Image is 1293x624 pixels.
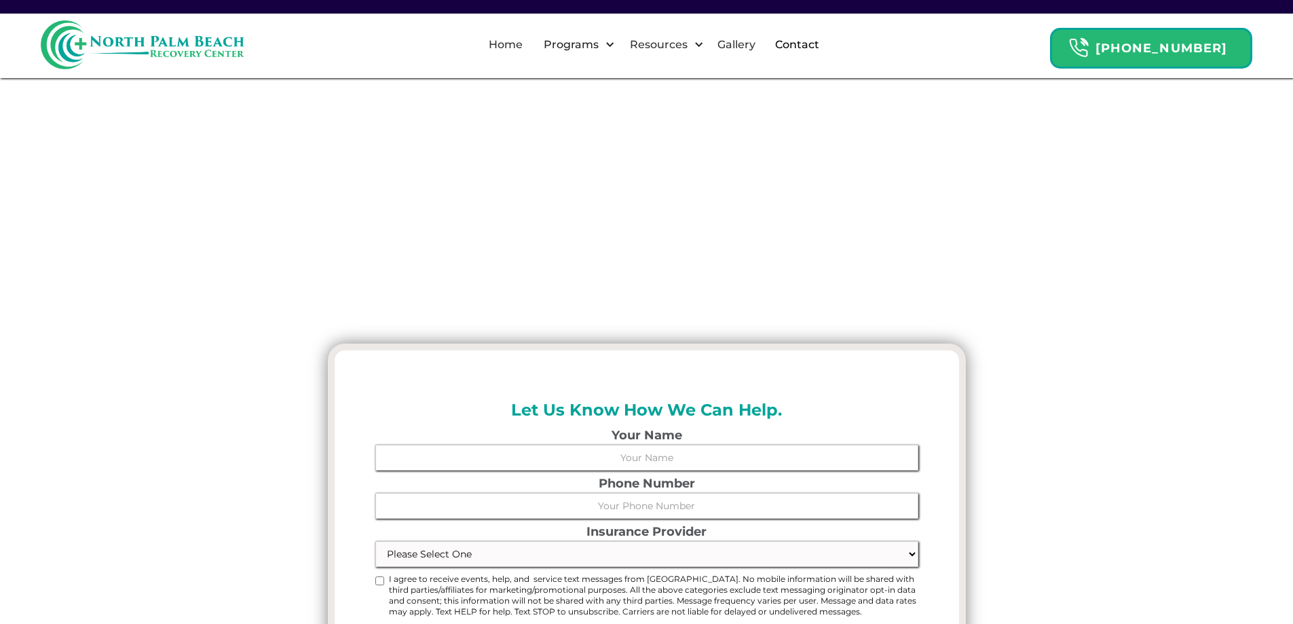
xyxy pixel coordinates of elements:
[1095,41,1227,56] strong: [PHONE_NUMBER]
[626,37,691,53] div: Resources
[767,23,827,67] a: Contact
[375,526,918,538] label: Insurance Provider
[532,23,618,67] div: Programs
[1050,21,1252,69] a: Header Calendar Icons[PHONE_NUMBER]
[375,477,918,490] label: Phone Number
[375,445,918,471] input: Your Name
[375,429,918,441] label: Your Name
[389,574,918,617] span: I agree to receive events, help, and service text messages from [GEOGRAPHIC_DATA]. No mobile info...
[540,37,602,53] div: Programs
[709,23,764,67] a: Gallery
[375,398,918,422] h2: Let Us Know How We Can Help.
[481,23,531,67] a: Home
[375,493,918,519] input: Your Phone Number
[375,576,384,585] input: I agree to receive events, help, and service text messages from [GEOGRAPHIC_DATA]. No mobile info...
[618,23,707,67] div: Resources
[1068,37,1089,58] img: Header Calendar Icons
